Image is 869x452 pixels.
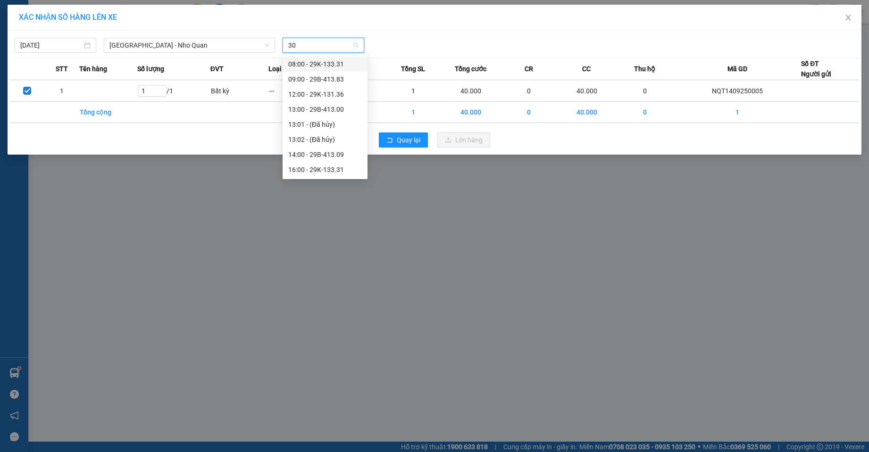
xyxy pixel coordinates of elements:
button: uploadLên hàng [437,132,490,148]
td: 0 [500,102,558,123]
span: down [264,42,270,48]
td: 40.000 [442,102,500,123]
td: 1 [674,102,801,123]
img: logo.jpg [12,12,59,59]
span: Tổng SL [401,64,425,74]
button: rollbackQuay lại [379,132,428,148]
b: Gửi khách hàng [89,49,177,60]
div: 13:01 - (Đã hủy) [288,119,362,130]
span: Tên hàng [79,64,107,74]
input: 14/09/2025 [20,40,82,50]
td: 40.000 [558,80,616,102]
div: 13:00 - 29B-413.00 [288,104,362,115]
td: --- [268,80,326,102]
span: rollback [386,137,393,144]
td: 40.000 [558,102,616,123]
td: 0 [500,80,558,102]
td: Tổng cộng [79,102,137,123]
span: Số lượng [137,64,164,74]
div: 09:00 - 29B-413.83 [288,74,362,84]
td: 1 [384,102,442,123]
span: Thu hộ [634,64,655,74]
td: 1 [45,80,80,102]
div: 13:02 - (Đã hủy) [288,134,362,145]
b: GỬI : VP [PERSON_NAME] [12,68,102,115]
button: Close [835,5,861,31]
h1: NQT1409250005 [103,68,164,89]
div: 14:00 - 29B-413.09 [288,149,362,160]
span: ĐVT [210,64,224,74]
div: 12:00 - 29K-131.36 [288,89,362,99]
span: STT [56,64,68,74]
span: Mã GD [727,64,747,74]
span: Loại hàng [268,64,298,74]
td: 0 [616,102,674,123]
li: Số 2 [PERSON_NAME], [GEOGRAPHIC_DATA] [52,23,214,35]
td: 0 [616,80,674,102]
td: NQT1409250005 [674,80,801,102]
span: Quay lại [397,135,420,145]
div: 16:00 - 29K-133.31 [288,164,362,175]
span: XÁC NHẬN SỐ HÀNG LÊN XE [19,13,117,22]
span: Tổng cước [455,64,486,74]
span: CR [525,64,533,74]
td: 40.000 [442,80,500,102]
div: 08:00 - 29K-133.31 [288,59,362,69]
span: CC [582,64,591,74]
li: Hotline: 19003086 [52,35,214,47]
td: Bất kỳ [210,80,268,102]
span: close [844,14,852,21]
span: Hà Nội - Nho Quan [109,38,269,52]
div: Số ĐT Người gửi [801,58,831,79]
b: Duy Khang Limousine [76,11,190,23]
td: / 1 [137,80,210,102]
td: 1 [384,80,442,102]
